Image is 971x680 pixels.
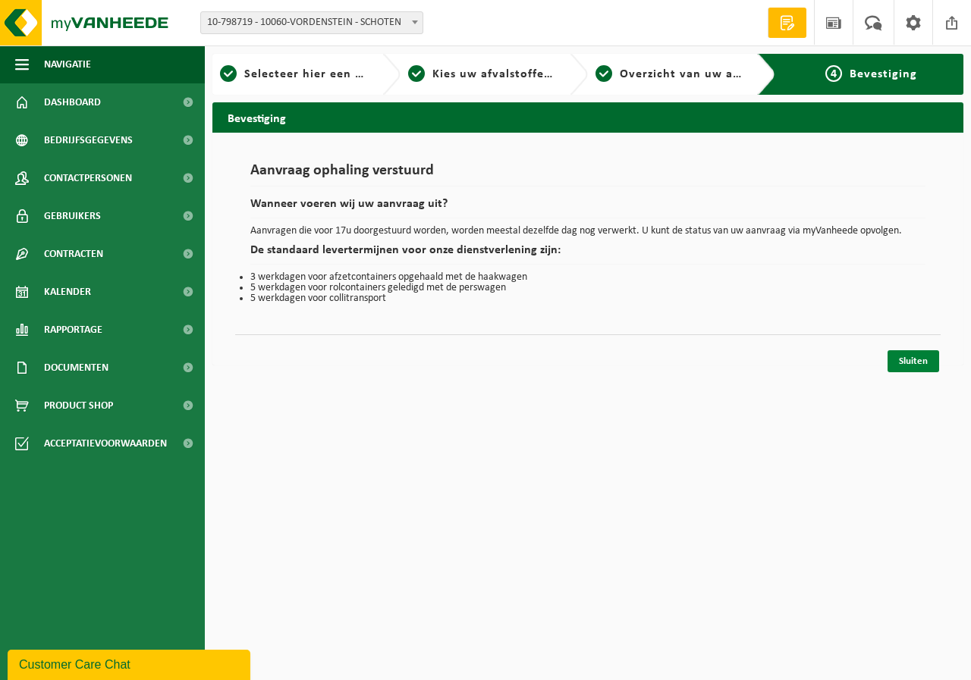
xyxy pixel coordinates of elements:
[250,293,925,304] li: 5 werkdagen voor collitransport
[44,273,91,311] span: Kalender
[44,311,102,349] span: Rapportage
[250,244,925,265] h2: De standaard levertermijnen voor onze dienstverlening zijn:
[8,647,253,680] iframe: chat widget
[212,102,963,132] h2: Bevestiging
[44,387,113,425] span: Product Shop
[595,65,612,82] span: 3
[44,349,108,387] span: Documenten
[250,272,925,283] li: 3 werkdagen voor afzetcontainers opgehaald met de haakwagen
[250,283,925,293] li: 5 werkdagen voor rolcontainers geledigd met de perswagen
[220,65,370,83] a: 1Selecteer hier een vestiging
[201,12,423,33] span: 10-798719 - 10060-VORDENSTEIN - SCHOTEN
[220,65,237,82] span: 1
[250,163,925,186] h1: Aanvraag ophaling verstuurd
[595,65,746,83] a: 3Overzicht van uw aanvraag
[44,83,101,121] span: Dashboard
[244,68,408,80] span: Selecteer hier een vestiging
[432,68,641,80] span: Kies uw afvalstoffen en recipiënten
[408,65,425,82] span: 2
[44,197,101,235] span: Gebruikers
[44,425,167,462] span: Acceptatievoorwaarden
[250,226,925,237] p: Aanvragen die voor 17u doorgestuurd worden, worden meestal dezelfde dag nog verwerkt. U kunt de s...
[250,198,925,218] h2: Wanneer voeren wij uw aanvraag uit?
[620,68,780,80] span: Overzicht van uw aanvraag
[44,121,133,159] span: Bedrijfsgegevens
[44,45,91,83] span: Navigatie
[44,235,103,273] span: Contracten
[825,65,842,82] span: 4
[408,65,558,83] a: 2Kies uw afvalstoffen en recipiënten
[200,11,423,34] span: 10-798719 - 10060-VORDENSTEIN - SCHOTEN
[888,350,939,372] a: Sluiten
[850,68,917,80] span: Bevestiging
[44,159,132,197] span: Contactpersonen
